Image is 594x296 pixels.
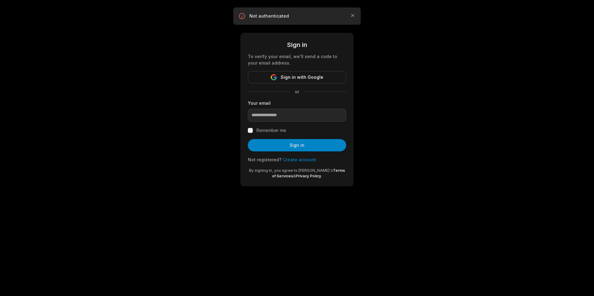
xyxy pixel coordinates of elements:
button: Sign in with Google [248,71,346,83]
span: or [290,88,304,95]
div: To verify your email, we'll send a code to your email address. [248,53,346,66]
p: Not authenticated [249,13,345,19]
label: Remember me [256,127,286,134]
label: Your email [248,100,346,106]
a: Terms of Services [272,168,345,178]
span: Sign in with Google [281,74,323,81]
span: Not registered? [248,157,282,162]
span: . [321,174,322,178]
a: Privacy Policy [295,174,321,178]
span: & [293,174,295,178]
span: By signing in, you agree to [PERSON_NAME]'s [249,168,333,173]
div: Sign in [248,40,346,49]
button: Sign in [248,139,346,151]
a: Create account [283,157,316,162]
